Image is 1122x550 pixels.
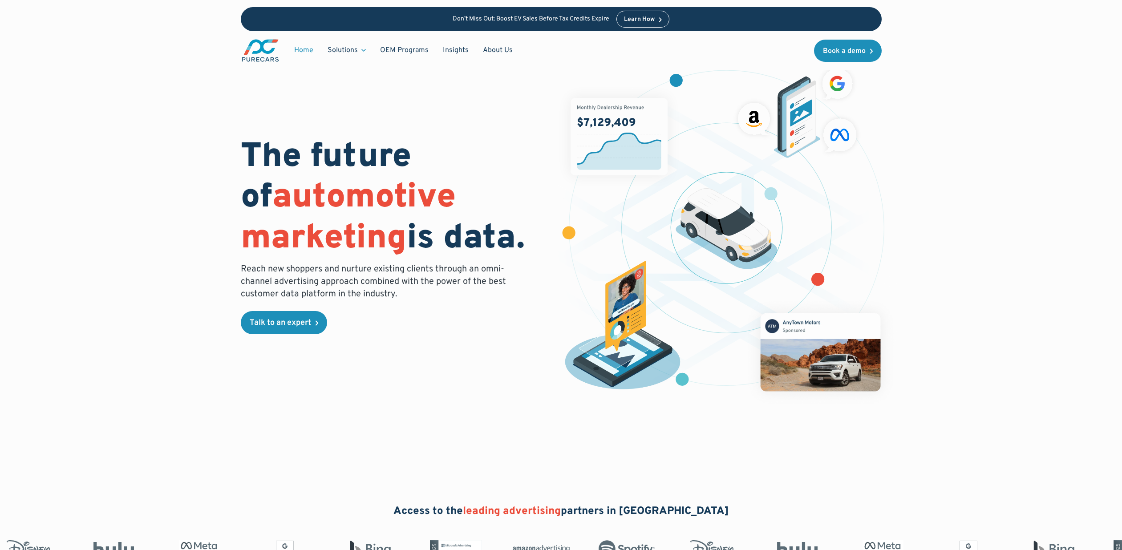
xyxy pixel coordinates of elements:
a: Talk to an expert [241,311,327,334]
div: Solutions [328,45,358,55]
a: Insights [436,42,476,59]
span: leading advertising [463,505,561,518]
a: About Us [476,42,520,59]
p: Reach new shoppers and nurture existing clients through an omni-channel advertising approach comb... [241,263,511,300]
a: Book a demo [814,40,882,62]
a: OEM Programs [373,42,436,59]
a: Home [287,42,320,59]
a: Learn How [616,11,669,28]
div: Book a demo [823,48,866,55]
h1: The future of is data. [241,137,551,259]
img: chart showing monthly dealership revenue of $7m [571,98,668,175]
img: mockup of facebook post [744,296,897,408]
div: Talk to an expert [250,319,311,327]
div: Learn How [624,16,655,23]
a: main [241,38,280,63]
div: Solutions [320,42,373,59]
img: purecars logo [241,38,280,63]
img: persona of a buyer [556,261,689,393]
h2: Access to the partners in [GEOGRAPHIC_DATA] [393,504,729,519]
p: Don’t Miss Out: Boost EV Sales Before Tax Credits Expire [453,16,609,23]
span: automotive marketing [241,177,456,260]
img: ads on social media and advertising partners [733,64,861,158]
img: illustration of a vehicle [676,188,778,269]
